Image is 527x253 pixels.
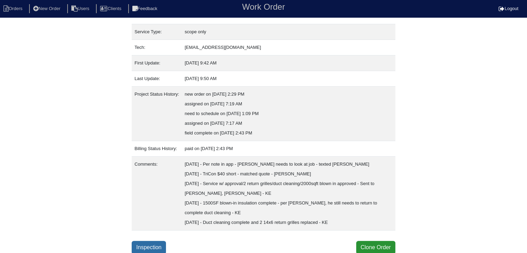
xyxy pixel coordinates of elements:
a: Logout [499,6,518,11]
td: Service Type: [132,24,182,40]
td: Last Update: [132,71,182,87]
td: First Update: [132,55,182,71]
div: paid on [DATE] 2:43 PM [185,144,393,154]
td: [EMAIL_ADDRESS][DOMAIN_NAME] [182,40,395,55]
td: Comments: [132,157,182,230]
td: scope only [182,24,395,40]
li: New Order [29,4,66,14]
div: need to schedule on [DATE] 1:09 PM [185,109,393,119]
li: Feedback [128,4,163,14]
td: Project Status History: [132,87,182,141]
div: field complete on [DATE] 2:43 PM [185,128,393,138]
td: Tech: [132,40,182,55]
a: New Order [29,6,66,11]
li: Clients [96,4,127,14]
li: Users [67,4,95,14]
a: Users [67,6,95,11]
div: assigned on [DATE] 7:17 AM [185,119,393,128]
div: new order on [DATE] 2:29 PM [185,89,393,99]
td: [DATE] 9:50 AM [182,71,395,87]
div: assigned on [DATE] 7:19 AM [185,99,393,109]
td: [DATE] - Per note in app - [PERSON_NAME] needs to look at job - texted [PERSON_NAME] [DATE] - Tri... [182,157,395,230]
a: Clients [96,6,127,11]
td: Billing Status History: [132,141,182,157]
td: [DATE] 9:42 AM [182,55,395,71]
